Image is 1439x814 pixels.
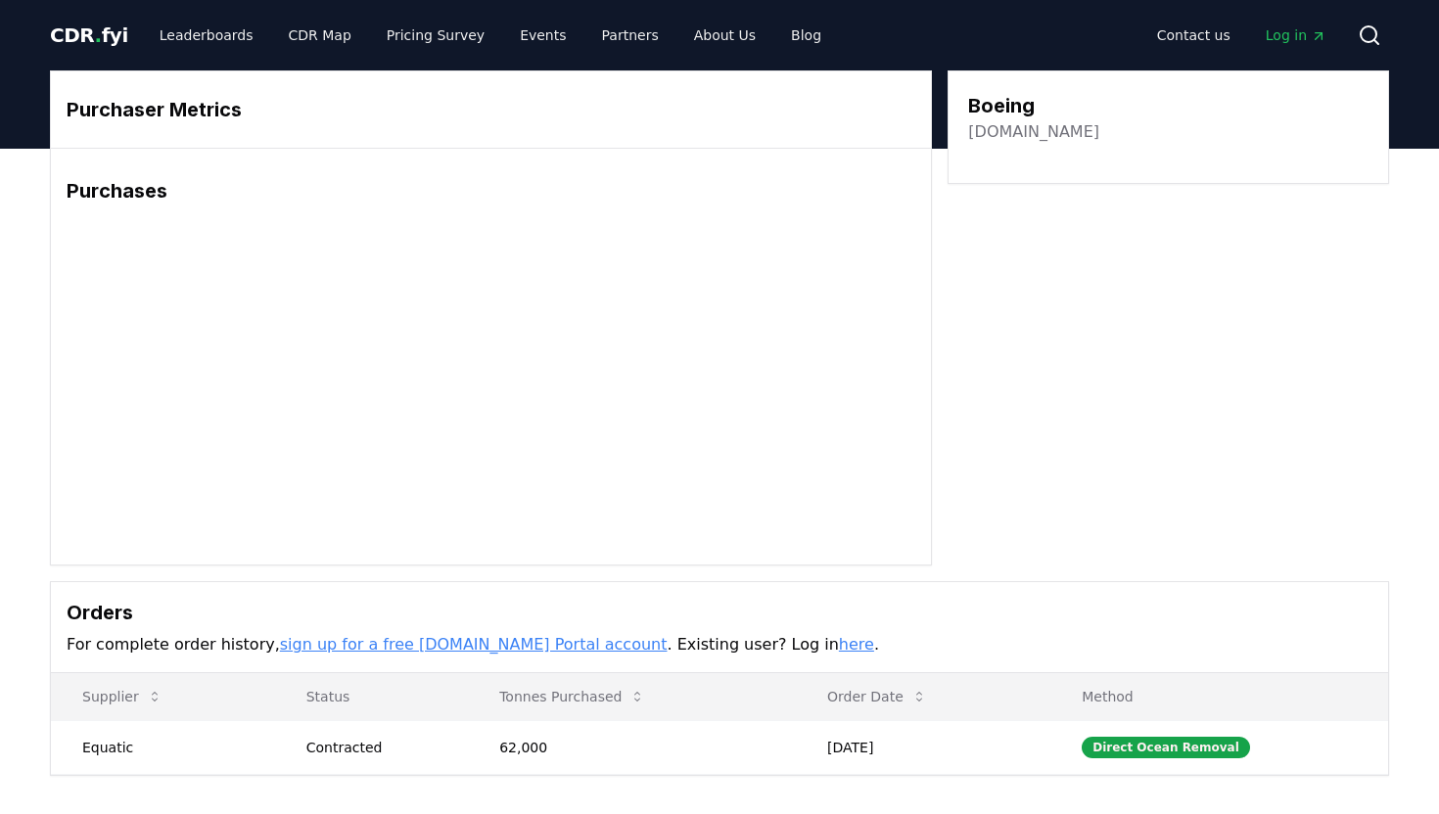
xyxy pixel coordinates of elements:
a: Blog [775,18,837,53]
div: Contracted [306,738,452,757]
a: Events [504,18,581,53]
span: . [95,23,102,47]
button: Order Date [812,677,943,716]
a: [DOMAIN_NAME] [968,120,1099,144]
span: CDR fyi [50,23,128,47]
div: Direct Ocean Removal [1082,737,1250,758]
a: sign up for a free [DOMAIN_NAME] Portal account [280,635,668,654]
h3: Orders [67,598,1372,627]
h3: Boeing [968,91,1099,120]
td: [DATE] [796,720,1050,774]
a: Log in [1250,18,1342,53]
a: Leaderboards [144,18,269,53]
nav: Main [1141,18,1342,53]
td: 62,000 [468,720,796,774]
h3: Purchases [67,176,915,205]
a: Contact us [1141,18,1246,53]
a: Pricing Survey [371,18,500,53]
a: Partners [586,18,674,53]
td: Equatic [51,720,275,774]
a: here [839,635,874,654]
p: For complete order history, . Existing user? Log in . [67,633,1372,656]
p: Method [1066,687,1372,706]
button: Supplier [67,677,178,716]
h3: Purchaser Metrics [67,95,915,124]
a: About Us [678,18,771,53]
nav: Main [144,18,837,53]
p: Status [291,687,452,706]
a: CDR.fyi [50,22,128,49]
button: Tonnes Purchased [484,677,661,716]
span: Log in [1266,25,1326,45]
a: CDR Map [273,18,367,53]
